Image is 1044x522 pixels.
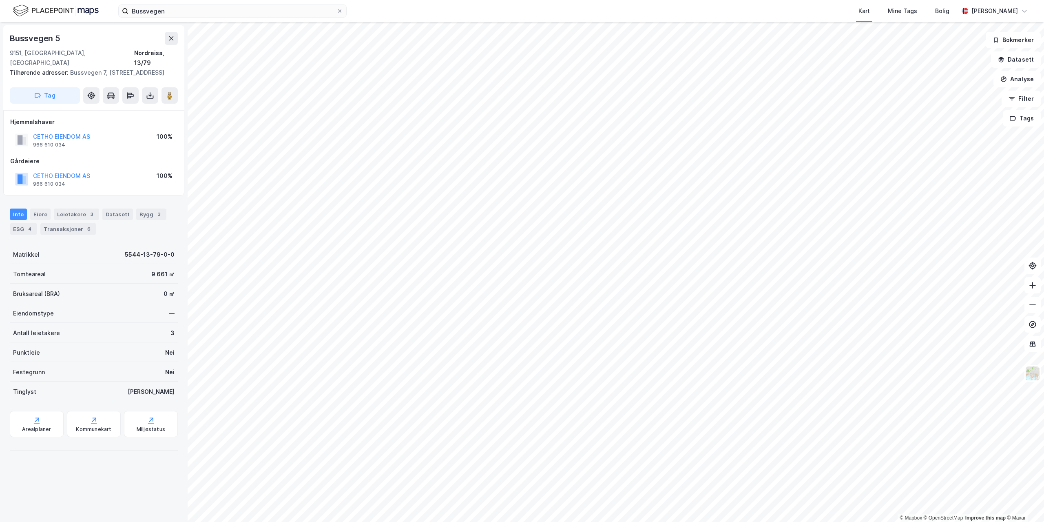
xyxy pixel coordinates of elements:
[13,289,60,299] div: Bruksareal (BRA)
[136,209,166,220] div: Bygg
[134,48,178,68] div: Nordreisa, 13/79
[10,69,70,76] span: Tilhørende adresser:
[986,32,1041,48] button: Bokmerker
[10,223,37,235] div: ESG
[26,225,34,233] div: 4
[13,348,40,358] div: Punktleie
[85,225,93,233] div: 6
[13,387,36,397] div: Tinglyst
[76,426,111,433] div: Kommunekart
[22,426,51,433] div: Arealplaner
[1002,91,1041,107] button: Filter
[1003,483,1044,522] iframe: Chat Widget
[157,132,173,142] div: 100%
[991,51,1041,68] button: Datasett
[935,6,949,16] div: Bolig
[54,209,99,220] div: Leietakere
[965,515,1006,521] a: Improve this map
[13,328,60,338] div: Antall leietakere
[900,515,922,521] a: Mapbox
[165,367,175,377] div: Nei
[128,387,175,397] div: [PERSON_NAME]
[13,250,40,260] div: Matrikkel
[33,181,65,187] div: 966 610 034
[40,223,96,235] div: Transaksjoner
[13,4,99,18] img: logo.f888ab2527a4732fd821a326f86c7f29.svg
[157,171,173,181] div: 100%
[10,87,80,104] button: Tag
[125,250,175,260] div: 5544-13-79-0-0
[170,328,175,338] div: 3
[888,6,917,16] div: Mine Tags
[10,48,134,68] div: 9151, [GEOGRAPHIC_DATA], [GEOGRAPHIC_DATA]
[13,269,46,279] div: Tomteareal
[1003,483,1044,522] div: Kontrollprogram for chat
[155,210,163,218] div: 3
[13,367,45,377] div: Festegrunn
[1003,110,1041,127] button: Tags
[10,117,177,127] div: Hjemmelshaver
[993,71,1041,87] button: Analyse
[10,156,177,166] div: Gårdeiere
[10,209,27,220] div: Info
[88,210,96,218] div: 3
[10,32,62,45] div: Bussvegen 5
[164,289,175,299] div: 0 ㎡
[13,309,54,318] div: Eiendomstype
[10,68,171,78] div: Bussvegen 7, [STREET_ADDRESS]
[128,5,336,17] input: Søk på adresse, matrikkel, gårdeiere, leietakere eller personer
[151,269,175,279] div: 9 661 ㎡
[169,309,175,318] div: —
[971,6,1018,16] div: [PERSON_NAME]
[137,426,165,433] div: Miljøstatus
[858,6,870,16] div: Kart
[924,515,963,521] a: OpenStreetMap
[102,209,133,220] div: Datasett
[33,142,65,148] div: 966 610 034
[165,348,175,358] div: Nei
[30,209,51,220] div: Eiere
[1025,366,1040,381] img: Z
